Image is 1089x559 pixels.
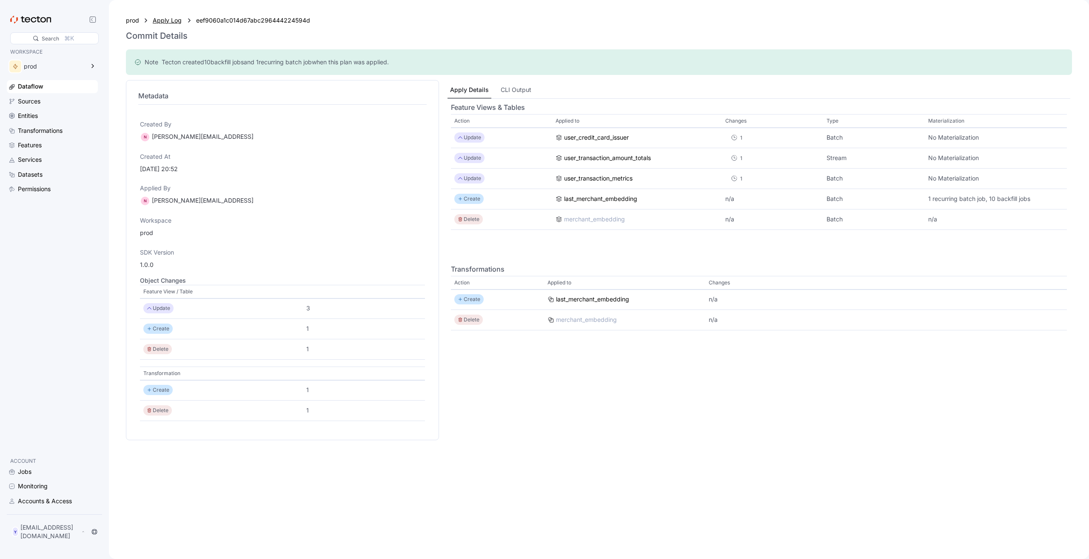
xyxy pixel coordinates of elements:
[7,480,98,493] a: Monitoring
[464,154,481,163] p: Update
[740,134,742,142] div: 1
[153,345,168,353] p: Delete
[12,527,19,537] div: Y
[204,58,244,66] span: 10 backfill job s
[18,482,48,491] div: Monitoring
[18,184,51,194] div: Permissions
[20,523,80,540] p: [EMAIL_ADDRESS][DOMAIN_NAME]
[928,195,1063,204] div: 1 recurring batch job, 10 backfill jobs
[827,174,921,183] div: Batch
[153,304,170,312] p: Update
[18,82,43,91] div: Dataflow
[556,315,617,325] div: merchant_embedding
[827,133,921,143] div: Batch
[7,109,98,122] a: Entities
[7,168,98,181] a: Datasets
[740,154,742,162] div: 1
[10,32,99,44] div: Search⌘K
[7,465,98,478] a: Jobs
[254,58,312,66] span: 1 recurring batch job
[7,183,98,195] a: Permissions
[928,174,1063,183] div: No Materialization
[7,153,98,166] a: Services
[145,58,158,66] p: Note
[18,170,43,179] div: Datasets
[196,16,310,25] a: eef9060a1c014d67abc296444224594d
[464,316,479,324] p: Delete
[451,264,1067,274] h4: Transformations
[64,34,74,43] div: ⌘K
[827,154,921,163] div: Stream
[725,152,750,164] div: 1
[564,195,637,204] div: last_merchant_embedding
[556,174,718,183] a: user_transaction_metrics
[464,175,481,183] p: Update
[725,173,750,185] div: 1
[564,215,625,224] div: merchant_embedding
[928,154,1063,163] div: No Materialization
[556,195,718,204] a: last_merchant_embedding
[464,195,480,204] p: Create
[827,215,921,224] div: Batch
[928,117,964,125] p: Materialization
[153,16,182,25] a: Apply Log
[306,344,422,354] div: 1
[827,195,921,204] div: Batch
[153,324,169,333] p: Create
[451,102,1067,112] h4: Feature Views & Tables
[18,140,42,150] div: Features
[450,85,489,95] div: Apply Details
[138,91,427,101] h4: Metadata
[18,155,42,164] div: Services
[18,126,63,135] div: Transformations
[10,457,94,465] p: ACCOUNT
[162,58,389,66] p: Tecton created when this plan was applied.
[928,215,1063,224] div: n/a
[42,34,59,43] div: Search
[556,117,579,125] p: Applied to
[153,386,169,394] p: Create
[24,63,84,69] div: prod
[556,295,629,304] div: last_merchant_embedding
[153,406,168,415] p: Delete
[140,276,425,285] h5: Object Changes
[306,385,422,395] div: 1
[18,111,38,120] div: Entities
[454,117,470,125] p: Action
[18,467,31,476] div: Jobs
[547,278,571,287] p: Applied to
[454,278,470,287] p: Action
[928,133,1063,143] div: No Materialization
[306,324,422,333] div: 1
[126,16,139,25] a: prod
[464,295,480,304] p: Create
[501,85,531,95] div: CLI Output
[10,48,94,56] p: WORKSPACE
[556,133,718,143] a: user_credit_card_issuer
[547,295,702,304] a: last_merchant_embedding
[18,97,40,106] div: Sources
[7,139,98,152] a: Features
[306,304,422,313] div: 3
[725,132,750,144] div: 1
[7,495,98,507] a: Accounts & Access
[725,117,747,125] p: Changes
[7,95,98,108] a: Sources
[143,369,180,378] p: Transformation
[556,154,718,163] a: user_transaction_amount_totals
[827,117,838,125] p: Type
[709,295,795,304] div: n/a
[306,406,422,415] div: 1
[709,278,730,287] p: Changes
[126,31,188,41] h3: Commit Details
[740,175,742,183] div: 1
[725,215,820,224] div: n/a
[464,134,481,142] p: Update
[725,195,820,204] div: n/a
[143,287,193,296] p: Feature View / Table
[244,58,254,66] span: and
[709,315,795,325] div: n/a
